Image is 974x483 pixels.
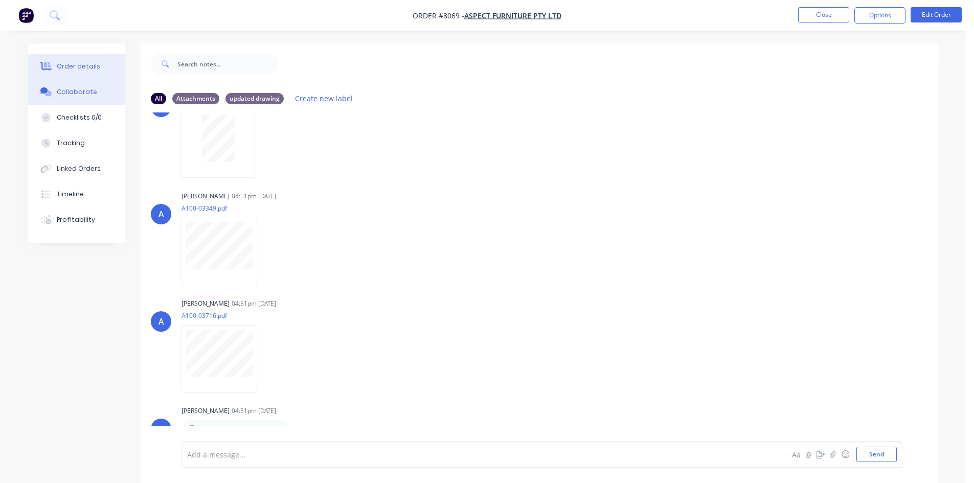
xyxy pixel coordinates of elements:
[798,7,849,22] button: Close
[158,315,164,328] div: A
[856,447,897,462] button: Send
[172,93,219,104] div: Attachments
[151,93,166,104] div: All
[57,62,100,71] div: Order details
[802,448,814,461] button: @
[182,311,267,320] p: A100-03716.pdf
[464,11,561,20] a: Aspect Furniture Pty Ltd
[182,406,230,416] div: [PERSON_NAME]
[232,299,276,308] div: 04:51pm [DATE]
[232,406,276,416] div: 04:51pm [DATE]
[854,7,905,24] button: Options
[28,181,125,207] button: Timeline
[158,208,164,220] div: A
[57,190,84,199] div: Timeline
[839,448,851,461] button: ☺
[225,93,284,104] div: updated drawing
[182,299,230,308] div: [PERSON_NAME]
[57,113,102,122] div: Checklists 0/0
[57,215,95,224] div: Profitability
[28,54,125,79] button: Order details
[28,105,125,130] button: Checklists 0/0
[57,139,85,148] div: Tracking
[232,192,276,201] div: 04:51pm [DATE]
[177,54,279,74] input: Search notes...
[790,448,802,461] button: Aa
[28,207,125,233] button: Profitability
[57,164,101,173] div: Linked Orders
[290,91,358,105] button: Create new label
[182,192,230,201] div: [PERSON_NAME]
[911,7,962,22] button: Edit Order
[28,79,125,105] button: Collaborate
[182,204,267,213] p: A100-03349.pdf
[158,423,164,435] div: A
[57,87,97,97] div: Collaborate
[413,11,464,20] span: Order #8069 -
[28,156,125,181] button: Linked Orders
[18,8,34,23] img: Factory
[28,130,125,156] button: Tracking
